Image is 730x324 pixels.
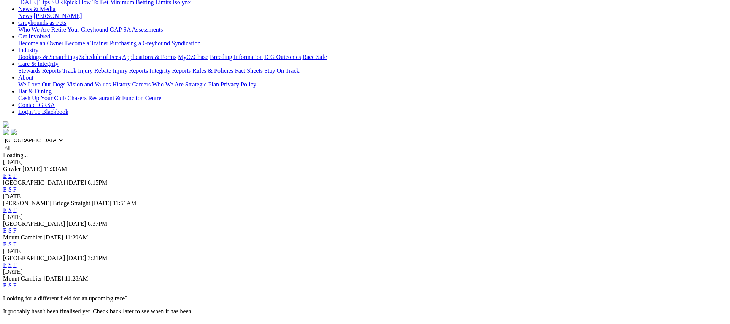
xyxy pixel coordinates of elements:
span: [GEOGRAPHIC_DATA] [3,255,65,261]
img: logo-grsa-white.png [3,121,9,128]
a: Industry [18,47,38,53]
a: Race Safe [302,54,327,60]
span: Gawler [3,166,21,172]
a: Integrity Reports [149,67,191,74]
a: Track Injury Rebate [62,67,111,74]
a: Syndication [171,40,200,46]
span: 11:29AM [65,234,88,241]
a: S [8,282,12,289]
a: F [13,186,17,193]
span: 11:33AM [44,166,67,172]
div: [DATE] [3,214,727,220]
span: [PERSON_NAME] Bridge Straight [3,200,90,206]
partial: It probably hasn't been finalised yet. Check back later to see when it has been. [3,308,193,314]
a: Schedule of Fees [79,54,121,60]
a: F [13,227,17,234]
div: Get Involved [18,40,727,47]
a: F [13,241,17,247]
a: News & Media [18,6,56,12]
a: Login To Blackbook [18,109,68,115]
span: 11:28AM [65,275,88,282]
span: 3:21PM [88,255,108,261]
a: Get Involved [18,33,50,40]
span: [DATE] [44,234,63,241]
a: Contact GRSA [18,102,55,108]
a: Care & Integrity [18,61,59,67]
a: E [3,207,7,213]
span: [DATE] [67,220,86,227]
a: Chasers Restaurant & Function Centre [67,95,161,101]
a: We Love Our Dogs [18,81,65,88]
span: 11:51AM [113,200,136,206]
div: Industry [18,54,727,61]
a: GAP SA Assessments [110,26,163,33]
a: Bar & Dining [18,88,52,94]
span: [DATE] [67,255,86,261]
div: [DATE] [3,268,727,275]
span: [DATE] [22,166,42,172]
a: S [8,262,12,268]
a: S [8,227,12,234]
a: Become a Trainer [65,40,108,46]
img: twitter.svg [11,129,17,135]
a: F [13,207,17,213]
a: F [13,172,17,179]
a: Breeding Information [210,54,263,60]
div: Greyhounds as Pets [18,26,727,33]
a: Stewards Reports [18,67,61,74]
p: Looking for a different field for an upcoming race? [3,295,727,302]
div: [DATE] [3,248,727,255]
a: E [3,262,7,268]
a: History [112,81,130,88]
div: About [18,81,727,88]
a: [PERSON_NAME] [33,13,82,19]
a: Applications & Forms [122,54,176,60]
a: Who We Are [152,81,184,88]
a: News [18,13,32,19]
span: [DATE] [44,275,63,282]
a: Careers [132,81,151,88]
a: Greyhounds as Pets [18,19,66,26]
a: E [3,241,7,247]
a: Fact Sheets [235,67,263,74]
input: Select date [3,144,70,152]
span: [DATE] [67,179,86,186]
a: F [13,262,17,268]
span: [GEOGRAPHIC_DATA] [3,220,65,227]
a: E [3,186,7,193]
a: Cash Up Your Club [18,95,66,101]
a: Bookings & Scratchings [18,54,78,60]
span: Mount Gambier [3,234,42,241]
img: facebook.svg [3,129,9,135]
div: [DATE] [3,193,727,200]
a: ICG Outcomes [264,54,301,60]
span: [DATE] [92,200,111,206]
a: S [8,207,12,213]
a: S [8,172,12,179]
a: Strategic Plan [185,81,219,88]
div: News & Media [18,13,727,19]
a: Retire Your Greyhound [51,26,108,33]
span: Loading... [3,152,28,158]
a: E [3,172,7,179]
span: 6:37PM [88,220,108,227]
a: Vision and Values [67,81,111,88]
a: MyOzChase [178,54,208,60]
div: [DATE] [3,159,727,166]
a: Become an Owner [18,40,63,46]
span: 6:15PM [88,179,108,186]
a: S [8,241,12,247]
a: Injury Reports [113,67,148,74]
a: Purchasing a Greyhound [110,40,170,46]
span: Mount Gambier [3,275,42,282]
a: Stay On Track [264,67,299,74]
a: S [8,186,12,193]
a: E [3,282,7,289]
a: Who We Are [18,26,50,33]
a: E [3,227,7,234]
a: F [13,282,17,289]
a: About [18,74,33,81]
div: Bar & Dining [18,95,727,102]
span: [GEOGRAPHIC_DATA] [3,179,65,186]
div: Care & Integrity [18,67,727,74]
